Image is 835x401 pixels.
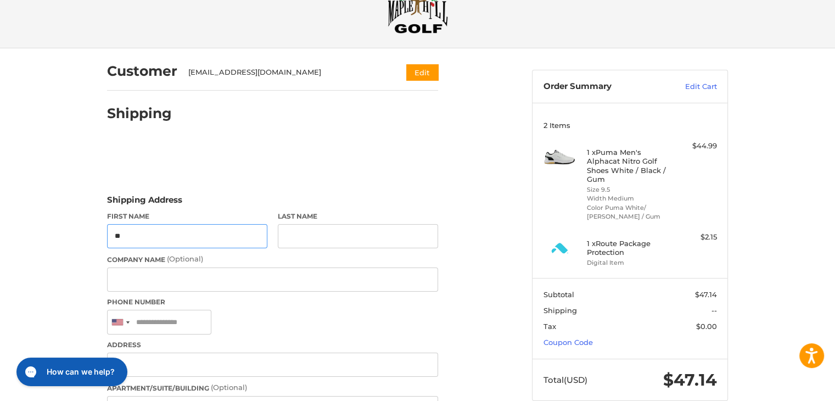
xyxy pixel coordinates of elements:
[587,258,671,268] li: Digital Item
[107,211,267,221] label: First Name
[107,194,182,211] legend: Shipping Address
[543,338,593,347] a: Coupon Code
[406,64,438,80] button: Edit
[107,105,172,122] h2: Shipping
[543,322,556,331] span: Tax
[211,383,247,392] small: (Optional)
[587,239,671,257] h4: 1 x Route Package Protection
[543,306,577,315] span: Shipping
[543,290,574,299] span: Subtotal
[662,81,717,92] a: Edit Cart
[543,81,662,92] h3: Order Summary
[587,148,671,183] h4: 1 x Puma Men's Alphacat Nitro Golf Shoes White / Black / Gum
[696,322,717,331] span: $0.00
[11,354,130,390] iframe: Gorgias live chat messenger
[107,63,177,80] h2: Customer
[587,203,671,221] li: Color Puma White/ [PERSON_NAME] / Gum
[188,67,385,78] div: [EMAIL_ADDRESS][DOMAIN_NAME]
[543,121,717,130] h3: 2 Items
[587,194,671,203] li: Width Medium
[695,290,717,299] span: $47.14
[674,232,717,243] div: $2.15
[674,141,717,152] div: $44.99
[278,211,438,221] label: Last Name
[107,382,438,393] label: Apartment/Suite/Building
[167,254,203,263] small: (Optional)
[107,297,438,307] label: Phone Number
[107,340,438,350] label: Address
[543,375,587,385] span: Total (USD)
[711,306,717,315] span: --
[108,310,133,334] div: United States: +1
[663,370,717,390] span: $47.14
[107,254,438,265] label: Company Name
[587,185,671,194] li: Size 9.5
